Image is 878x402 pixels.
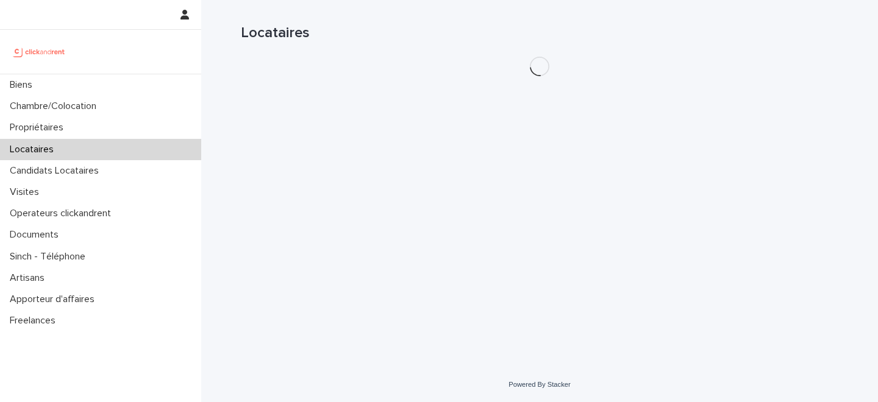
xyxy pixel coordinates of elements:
[5,294,104,305] p: Apporteur d'affaires
[5,144,63,155] p: Locataires
[5,315,65,326] p: Freelances
[5,229,68,241] p: Documents
[241,24,838,42] h1: Locataires
[5,165,109,177] p: Candidats Locataires
[5,186,49,198] p: Visites
[5,251,95,263] p: Sinch - Téléphone
[5,272,54,284] p: Artisans
[5,122,73,133] p: Propriétaires
[10,40,69,64] img: UCB0brd3T0yccxBKYDjQ
[5,79,42,91] p: Biens
[509,381,570,388] a: Powered By Stacker
[5,100,106,112] p: Chambre/Colocation
[5,208,121,219] p: Operateurs clickandrent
